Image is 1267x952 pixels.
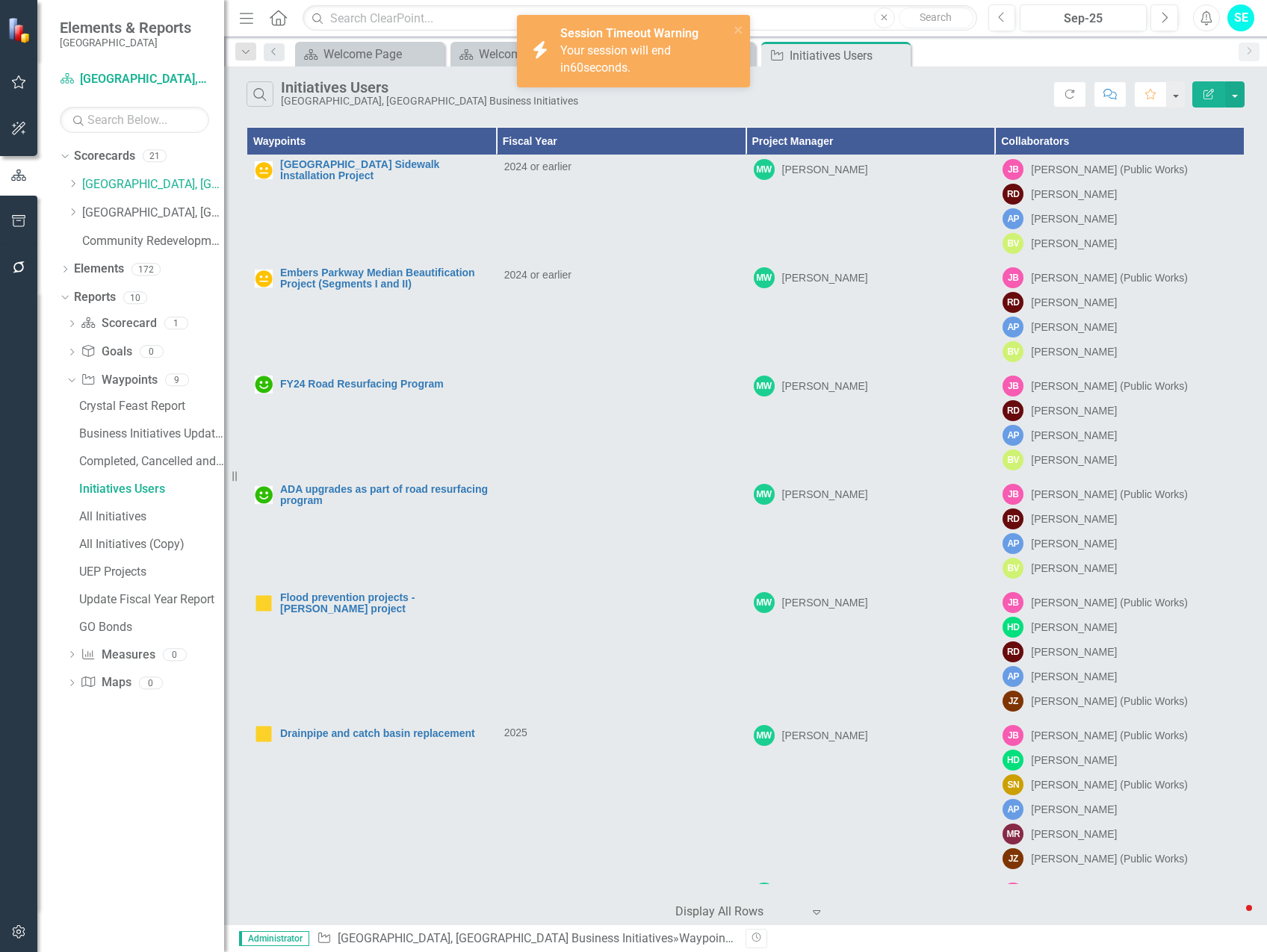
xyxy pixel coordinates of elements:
div: [GEOGRAPHIC_DATA], [GEOGRAPHIC_DATA] Business Initiatives [281,96,578,107]
div: [PERSON_NAME] [782,379,868,393]
img: In Progress [255,270,273,287]
span: Administrator [239,931,309,946]
div: [PERSON_NAME] [782,487,868,502]
td: Double-Click to Edit [746,155,995,263]
div: » » [317,930,734,948]
div: AP [1003,317,1023,337]
a: Welcome Page [454,45,596,63]
div: [PERSON_NAME] [782,728,868,743]
a: ADA upgrades as part of road resurfacing program [280,484,489,507]
div: 0 [139,676,163,689]
a: [GEOGRAPHIC_DATA], [GEOGRAPHIC_DATA] Business Initiatives [60,71,209,88]
div: All Initiatives [79,510,224,523]
img: Completed [255,486,273,504]
span: Your session will end in seconds. [560,43,671,75]
span: 2025 [504,727,527,738]
div: [PERSON_NAME] [782,595,868,610]
div: [PERSON_NAME] [1031,561,1117,576]
a: [GEOGRAPHIC_DATA], [GEOGRAPHIC_DATA] Business Initiatives [338,931,673,945]
a: Flood prevention projects - [PERSON_NAME] project [280,592,489,615]
td: Double-Click to Edit [995,263,1245,371]
div: 172 [131,263,161,276]
td: Double-Click to Edit [496,263,746,371]
div: All Initiatives (Copy) [79,538,224,551]
div: RD [1003,292,1023,313]
button: SE [1227,4,1254,31]
div: [PERSON_NAME] (Public Works) [1031,487,1188,502]
td: Double-Click to Edit [496,371,746,479]
div: [PERSON_NAME] [1031,511,1117,526]
td: Double-Click to Edit [496,721,746,878]
strong: Session Timeout Warning [560,26,698,40]
span: 60 [570,60,583,75]
div: RD [1003,184,1023,205]
a: Measures [81,647,155,664]
td: Double-Click to Edit [496,479,746,588]
span: 2024 or earlier [504,269,571,281]
div: JB [1003,883,1023,903]
a: [GEOGRAPHIC_DATA], [GEOGRAPHIC_DATA] Business Initiatives [82,176,224,193]
td: Double-Click to Edit [995,588,1245,721]
div: [PERSON_NAME] [782,162,868,177]
a: Waypoints [81,372,157,389]
div: Initiatives Users [281,79,578,96]
div: [PERSON_NAME] (Public Works) [1031,162,1188,177]
div: MW [754,484,775,505]
div: [PERSON_NAME] (Public Works) [1031,728,1188,743]
img: ClearPoint Strategy [7,17,34,43]
div: MW [754,725,775,746]
input: Search Below... [60,107,209,133]
td: Double-Click to Edit [995,721,1245,878]
div: [PERSON_NAME] [1031,236,1117,251]
a: [GEOGRAPHIC_DATA], [GEOGRAPHIC_DATA] Strategic Plan [82,205,224,222]
div: 1 [164,317,188,330]
div: 9 [165,373,189,386]
div: MW [754,159,775,180]
a: Reports [74,289,116,306]
a: [GEOGRAPHIC_DATA] Sidewalk Installation Project [280,159,489,182]
div: SN [1003,774,1023,795]
a: Scorecards [74,148,135,165]
div: [PERSON_NAME] [1031,295,1117,310]
div: Welcome Page [323,45,441,63]
div: MW [754,883,775,903]
button: Sep-25 [1020,4,1147,31]
div: [PERSON_NAME] [782,270,868,285]
div: Crystal Feast Report [79,399,224,413]
div: JB [1003,484,1023,505]
td: Double-Click to Edit [995,371,1245,479]
td: Double-Click to Edit [746,479,995,588]
div: 0 [163,648,187,661]
span: 2024 or earlier [504,161,571,172]
div: JB [1003,725,1023,746]
button: Search [899,7,973,28]
div: [PERSON_NAME] [1031,753,1117,768]
img: In Progress [255,161,273,179]
div: MR [1003,824,1023,844]
td: Double-Click to Edit [746,721,995,878]
a: Maps [81,674,131,691]
td: Double-Click to Edit Right Click for Context Menu [247,155,497,263]
a: Waypoints [679,931,735,945]
a: GO Bonds [75,615,224,639]
button: close [734,21,744,38]
td: Double-Click to Edit [496,155,746,263]
div: Welcome Page [479,45,596,63]
img: In Progress or Needs Work [255,594,273,612]
div: [PERSON_NAME] (Public Works) [1031,851,1188,866]
span: Search [920,11,952,23]
div: BV [1003,341,1023,362]
div: [PERSON_NAME] [1031,827,1117,841]
a: Community Redevelopment Area [82,233,224,250]
a: All Initiatives (Copy) [75,532,224,556]
div: BV [1003,558,1023,579]
span: Elements & Reports [60,19,191,37]
td: Double-Click to Edit Right Click for Context Menu [247,588,497,721]
div: MW [754,267,775,288]
img: In Progress or Needs Work [255,725,273,743]
div: HD [1003,750,1023,771]
img: Not Defined [255,883,273,900]
div: RD [1003,641,1023,662]
div: [PERSON_NAME] [1031,403,1117,418]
